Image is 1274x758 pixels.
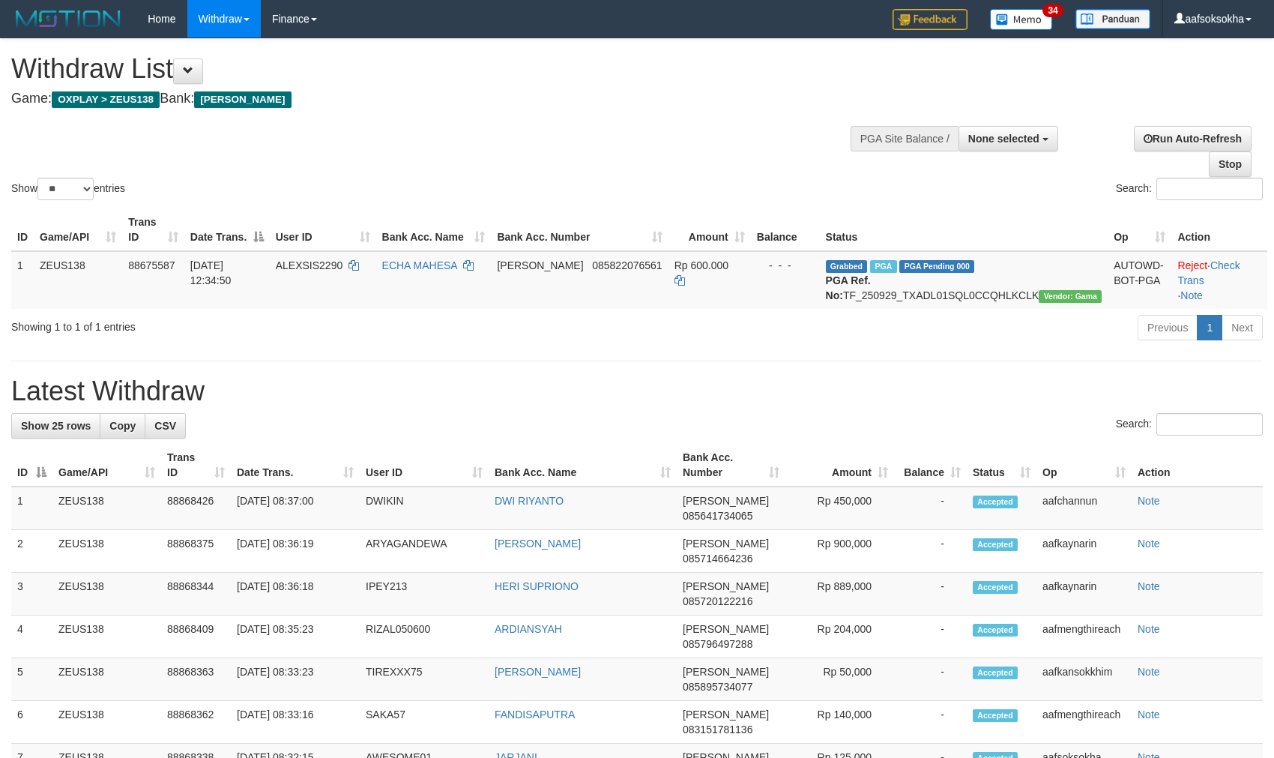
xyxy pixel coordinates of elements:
div: Showing 1 to 1 of 1 entries [11,313,519,334]
th: Action [1132,444,1263,487]
span: Copy 083151781136 to clipboard [683,724,752,736]
span: CSV [154,420,176,432]
td: Rp 900,000 [785,530,894,573]
span: Accepted [973,667,1018,679]
td: ZEUS138 [52,701,161,744]
td: [DATE] 08:36:18 [231,573,360,616]
th: User ID: activate to sort column ascending [360,444,489,487]
span: Copy 085822076561 to clipboard [592,259,662,271]
a: Note [1138,580,1160,592]
span: None selected [968,133,1039,145]
a: ARDIANSYAH [495,623,562,635]
th: Balance: activate to sort column ascending [894,444,967,487]
span: Accepted [973,496,1018,508]
td: TIREXXX75 [360,658,489,701]
select: Showentries [37,178,94,200]
span: 88675587 [128,259,175,271]
a: HERI SUPRIONO [495,580,579,592]
span: [PERSON_NAME] [683,538,769,550]
a: DWI RIYANTO [495,495,564,507]
td: ZEUS138 [52,658,161,701]
th: Bank Acc. Name: activate to sort column ascending [376,208,492,251]
span: Marked by aafpengsreynich [870,260,896,273]
th: Game/API: activate to sort column ascending [52,444,161,487]
span: [PERSON_NAME] [683,580,769,592]
td: [DATE] 08:33:16 [231,701,360,744]
span: Accepted [973,624,1018,637]
label: Show entries [11,178,125,200]
td: - [894,530,967,573]
td: DWIKIN [360,487,489,530]
th: Trans ID: activate to sort column ascending [161,444,231,487]
th: Amount: activate to sort column ascending [668,208,751,251]
td: ZEUS138 [34,251,122,309]
input: Search: [1156,413,1263,436]
td: 88868362 [161,701,231,744]
div: PGA Site Balance / [851,126,958,151]
span: Copy 085895734077 to clipboard [683,681,752,693]
span: Accepted [973,581,1018,594]
span: OXPLAY > ZEUS138 [52,91,160,108]
td: - [894,573,967,616]
input: Search: [1156,178,1263,200]
a: Note [1138,538,1160,550]
td: RIZAL050600 [360,616,489,658]
td: aafmengthireach [1036,701,1132,744]
td: Rp 204,000 [785,616,894,658]
td: - [894,658,967,701]
span: Accepted [973,538,1018,551]
th: Date Trans.: activate to sort column descending [184,208,270,251]
span: Accepted [973,709,1018,722]
th: Date Trans.: activate to sort column ascending [231,444,360,487]
span: 34 [1042,4,1063,17]
td: - [894,487,967,530]
th: ID: activate to sort column descending [11,444,52,487]
b: PGA Ref. No: [826,274,871,301]
th: Bank Acc. Number: activate to sort column ascending [491,208,668,251]
td: AUTOWD-BOT-PGA [1108,251,1171,309]
td: Rp 889,000 [785,573,894,616]
label: Search: [1116,178,1263,200]
span: [DATE] 12:34:50 [190,259,232,286]
span: [PERSON_NAME] [683,495,769,507]
span: Vendor URL: https://trx31.1velocity.biz [1039,290,1102,303]
a: [PERSON_NAME] [495,538,581,550]
td: IPEY213 [360,573,489,616]
a: CSV [145,413,186,439]
td: 3 [11,573,52,616]
span: [PERSON_NAME] [194,91,291,108]
span: PGA Pending [899,260,974,273]
td: ZEUS138 [52,573,161,616]
td: TF_250929_TXADL01SQL0CCQHLKCLK [820,251,1108,309]
th: Amount: activate to sort column ascending [785,444,894,487]
td: [DATE] 08:35:23 [231,616,360,658]
a: [PERSON_NAME] [495,666,581,678]
td: ARYAGANDEWA [360,530,489,573]
span: [PERSON_NAME] [683,709,769,721]
span: Copy [109,420,136,432]
span: Copy 085796497288 to clipboard [683,638,752,650]
th: Game/API: activate to sort column ascending [34,208,122,251]
td: 88868344 [161,573,231,616]
a: Run Auto-Refresh [1134,126,1252,151]
img: MOTION_logo.png [11,7,125,30]
td: aafkaynarin [1036,573,1132,616]
td: 88868363 [161,658,231,701]
th: Status: activate to sort column ascending [967,444,1036,487]
td: ZEUS138 [52,616,161,658]
th: Bank Acc. Name: activate to sort column ascending [489,444,677,487]
td: aafkaynarin [1036,530,1132,573]
td: 88868426 [161,487,231,530]
td: 1 [11,251,34,309]
button: None selected [958,126,1058,151]
td: 5 [11,658,52,701]
td: ZEUS138 [52,487,161,530]
a: Stop [1209,151,1252,177]
td: 88868375 [161,530,231,573]
td: - [894,701,967,744]
img: Button%20Memo.svg [990,9,1053,30]
img: Feedback.jpg [893,9,967,30]
td: · · [1171,251,1267,309]
label: Search: [1116,413,1263,436]
span: Copy 085720122216 to clipboard [683,595,752,607]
